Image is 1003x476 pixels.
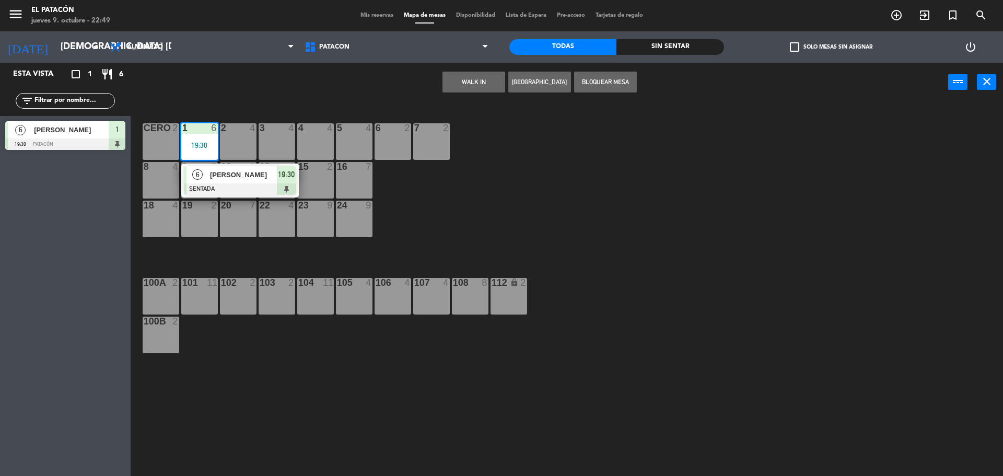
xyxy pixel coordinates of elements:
button: Bloquear Mesa [574,72,637,92]
div: 6 [211,123,217,133]
div: 104 [298,278,299,287]
i: filter_list [21,95,33,107]
span: Mapa de mesas [399,13,451,18]
span: Almuerzo [127,43,163,51]
span: 6 [192,169,203,180]
div: 11 [207,278,217,287]
div: 4 [172,162,179,171]
div: 2 [250,278,256,287]
div: Sin sentar [616,39,724,55]
span: Disponibilidad [451,13,500,18]
div: 4 [250,123,256,133]
div: 4 [288,162,295,171]
span: check_box_outline_blank [790,42,799,52]
span: [PERSON_NAME] [210,169,277,180]
div: Esta vista [5,68,75,80]
span: Lista de Espera [500,13,552,18]
div: 7 [211,162,217,171]
div: 4 [172,201,179,210]
button: [GEOGRAPHIC_DATA] [508,72,571,92]
div: 19 [182,201,183,210]
span: Patacón [319,43,349,51]
div: 10 [221,162,221,171]
span: 1 [115,123,119,136]
div: 7 [250,201,256,210]
button: power_input [948,74,967,90]
button: close [977,74,996,90]
div: 2 [172,278,179,287]
div: 23 [298,201,299,210]
div: 4 [366,123,372,133]
div: jueves 9. octubre - 22:49 [31,16,110,26]
span: 1 [88,68,92,80]
div: 4 [443,278,449,287]
div: 2 [520,278,527,287]
div: 19:30 [181,142,218,149]
div: 4 [366,278,372,287]
div: 2 [221,123,221,133]
div: 20 [221,201,221,210]
span: 6 [15,125,26,135]
div: 2 [327,162,333,171]
input: Filtrar por nombre... [33,95,114,107]
div: 102 [221,278,221,287]
div: 107 [414,278,415,287]
i: add_circle_outline [890,9,903,21]
button: WALK IN [442,72,505,92]
div: 101 [182,278,183,287]
div: 2 [288,278,295,287]
i: menu [8,6,24,22]
div: 11 [323,278,333,287]
span: [PERSON_NAME] [34,124,109,135]
div: 4 [288,123,295,133]
div: 2 [172,123,179,133]
i: restaurant [101,68,113,80]
div: 4 [327,123,333,133]
i: power_settings_new [964,41,977,53]
button: menu [8,6,24,26]
i: arrow_drop_down [89,41,102,53]
label: Solo mesas sin asignar [790,42,872,52]
div: 9 [366,201,372,210]
div: 9 [327,201,333,210]
div: 1 [182,123,183,133]
div: 4 [298,123,299,133]
div: 2 [443,123,449,133]
i: turned_in_not [947,9,959,21]
div: 7 [366,162,372,171]
i: lock [510,278,519,287]
i: crop_square [69,68,82,80]
div: Todas [509,39,616,55]
i: search [975,9,987,21]
span: Tarjetas de regalo [590,13,648,18]
div: 4 [288,201,295,210]
span: 19:30 [278,168,295,181]
i: close [981,75,993,88]
div: 2 [172,317,179,326]
div: 8 [482,278,488,287]
span: Mis reservas [355,13,399,18]
i: exit_to_app [918,9,931,21]
div: 4 [404,278,411,287]
span: 6 [119,68,123,80]
div: 2 [250,162,256,171]
div: 2 [211,201,217,210]
div: 9 [182,162,183,171]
